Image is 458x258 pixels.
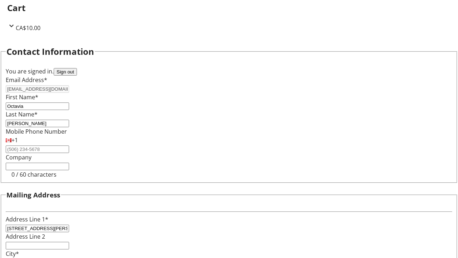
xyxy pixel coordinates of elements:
input: Address [6,225,69,232]
input: (506) 234-5678 [6,145,69,153]
label: Last Name* [6,110,38,118]
label: Email Address* [6,76,47,84]
label: Address Line 2 [6,233,45,240]
h2: Contact Information [6,45,94,58]
label: Mobile Phone Number [6,128,67,135]
label: First Name* [6,93,38,101]
label: Address Line 1* [6,215,48,223]
span: CA$10.00 [16,24,40,32]
h3: Mailing Address [6,190,60,200]
div: You are signed in. [6,67,452,76]
tr-character-limit: 0 / 60 characters [11,171,57,178]
label: City* [6,250,19,258]
button: Sign out [54,68,77,76]
h2: Cart [7,1,451,14]
label: Company [6,153,31,161]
